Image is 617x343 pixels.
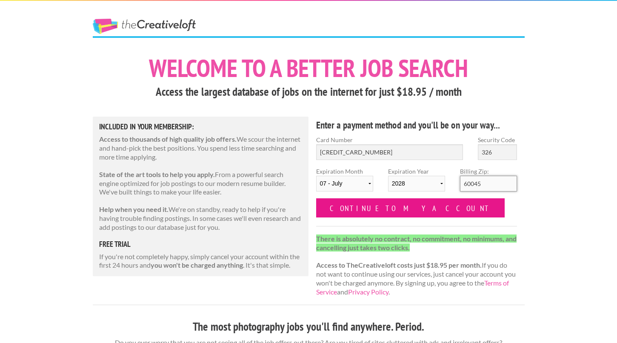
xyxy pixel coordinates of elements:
[99,170,303,197] p: From a powerful search engine optimized for job postings to our modern resume builder. We've buil...
[316,118,517,132] h4: Enter a payment method and you'll be on your way...
[99,240,303,248] h5: free trial
[99,252,303,270] p: If you're not completely happy, simply cancel your account within the first 24 hours and . It's t...
[388,176,445,192] select: Expiration Year
[93,56,525,80] h1: Welcome to a better job search
[316,135,463,144] label: Card Number
[93,319,525,335] h3: The most photography jobs you'll find anywhere. Period.
[460,167,517,176] label: Billing Zip:
[99,123,303,131] h5: Included in Your Membership:
[151,261,243,269] strong: you won't be charged anything
[99,205,169,213] strong: Help when you need it.
[316,234,517,297] p: If you do not want to continue using our services, just cancel your account you won't be charged ...
[316,176,373,192] select: Expiration Month
[316,198,505,217] input: Continue to my account
[99,205,303,232] p: We're on standby, ready to help if you're having trouble finding postings. In some cases we'll ev...
[348,288,388,296] a: Privacy Policy
[99,135,237,143] strong: Access to thousands of high quality job offers.
[93,19,196,34] a: The Creative Loft
[316,279,509,296] a: Terms of Service
[99,170,215,178] strong: State of the art tools to help you apply.
[99,135,303,161] p: We scour the internet and hand-pick the best positions. You spend less time searching and more ti...
[316,167,373,198] label: Expiration Month
[478,135,517,144] label: Security Code
[316,261,482,269] strong: Access to TheCreativeloft costs just $18.95 per month.
[93,84,525,100] h3: Access the largest database of jobs on the internet for just $18.95 / month
[316,234,517,252] strong: There is absolutely no contract, no commitment, no minimums, and cancelling just takes two clicks.
[388,167,445,198] label: Expiration Year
